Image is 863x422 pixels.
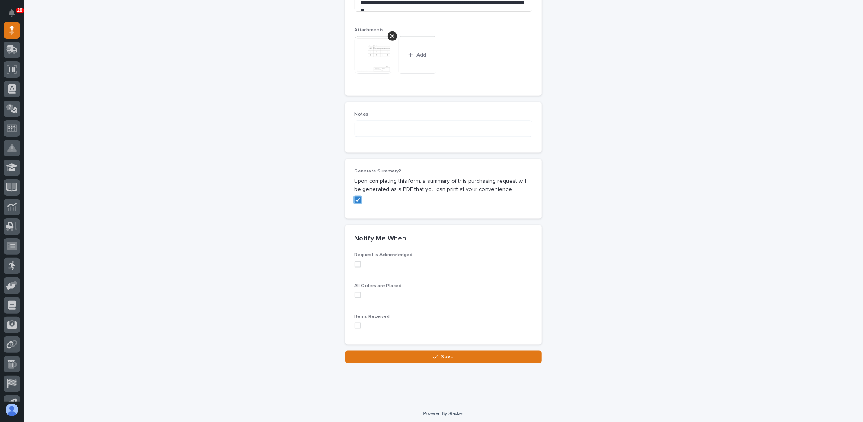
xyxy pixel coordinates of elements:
[355,314,390,319] span: Items Received
[416,51,426,59] span: Add
[4,5,20,21] button: Notifications
[355,169,401,174] span: Generate Summary?
[399,36,436,74] button: Add
[10,9,20,22] div: Notifications28
[17,7,22,13] p: 28
[4,402,20,418] button: users-avatar
[423,411,463,416] a: Powered By Stacker
[441,354,454,361] span: Save
[355,28,384,33] span: Attachments
[355,177,532,194] p: Upon completing this form, a summary of this purchasing request will be generated as a PDF that y...
[345,351,542,363] button: Save
[355,253,413,257] span: Request is Acknowledged
[355,235,407,243] h2: Notify Me When
[355,112,369,117] span: Notes
[355,284,402,288] span: All Orders are Placed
